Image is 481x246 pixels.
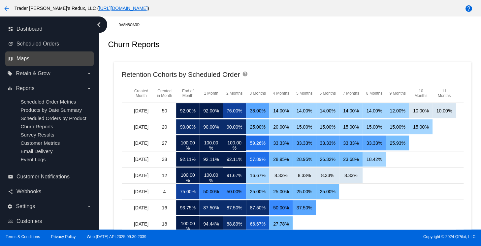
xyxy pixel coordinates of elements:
[223,119,246,134] mat-cell: 90.00%
[153,89,176,98] mat-header-cell: Created in Month
[153,216,176,231] mat-cell: 18
[130,103,153,118] mat-cell: [DATE]
[293,119,316,134] mat-cell: 15.00%
[223,200,246,215] mat-cell: 87.50%
[6,234,40,239] a: Terms & Conditions
[176,135,200,151] mat-cell: 100.00%
[199,184,223,199] mat-cell: 50.00%
[246,234,475,239] span: Copyright © 2024 QPilot, LLC
[153,119,176,134] mat-cell: 20
[16,41,59,47] span: Scheduled Orders
[153,200,176,215] mat-cell: 16
[339,168,363,183] mat-cell: 8.33%
[118,20,145,30] a: Dashboard
[130,119,153,134] mat-cell: [DATE]
[199,168,223,183] mat-cell: 100.00%
[176,184,200,199] mat-cell: 75.00%
[16,203,35,209] span: Settings
[8,39,92,49] a: update Scheduled Orders
[223,91,246,96] mat-header-cell: 2 Months
[223,152,246,167] mat-cell: 92.11%
[86,204,92,209] i: arrow_drop_down
[269,136,293,150] mat-cell: 33.33%
[8,24,92,34] a: dashboard Dashboard
[20,124,53,129] a: Churn Reports
[20,148,52,154] a: Email Delivery
[20,157,46,162] span: Event Logs
[8,186,92,197] a: share Webhooks
[339,103,363,118] mat-cell: 14.00%
[16,56,29,62] span: Maps
[199,103,223,118] mat-cell: 92.00%
[8,216,92,227] a: people_outline Customers
[199,200,223,215] mat-cell: 87.50%
[409,89,433,98] mat-header-cell: 10 Months
[16,85,34,91] span: Reports
[20,107,82,113] a: Products by Date Summary
[130,168,153,183] mat-cell: [DATE]
[223,184,246,199] mat-cell: 50.00%
[316,91,339,96] mat-header-cell: 6 Months
[153,152,176,167] mat-cell: 38
[409,119,433,134] mat-cell: 15.00%
[108,40,159,49] h2: Churn Reports
[246,91,270,96] mat-header-cell: 3 Months
[433,89,456,98] mat-header-cell: 11 Months
[20,140,60,146] a: Customer Metrics
[269,91,293,96] mat-header-cell: 4 Months
[199,91,223,96] mat-header-cell: 1 Month
[16,218,42,224] span: Customers
[130,89,153,98] mat-header-cell: Created Month
[339,152,363,167] mat-cell: 23.68%
[293,152,316,167] mat-cell: 28.95%
[99,6,147,11] a: [URL][DOMAIN_NAME]
[16,174,70,180] span: Customer Notifications
[176,168,200,183] mat-cell: 100.00%
[465,5,473,13] mat-icon: help
[8,56,13,61] i: map
[433,103,456,118] mat-cell: 10.00%
[176,200,200,215] mat-cell: 93.75%
[269,119,293,134] mat-cell: 20.00%
[269,216,293,231] mat-cell: 27.78%
[316,103,339,118] mat-cell: 14.00%
[199,216,223,231] mat-cell: 94.44%
[153,168,176,183] mat-cell: 12
[87,234,146,239] a: Web:[DATE] API:2025.09.30.2039
[7,86,13,91] i: equalizer
[20,99,76,105] a: Scheduled Order Metrics
[86,86,92,91] i: arrow_drop_down
[130,216,153,231] mat-cell: [DATE]
[363,136,386,150] mat-cell: 33.33%
[316,136,339,150] mat-cell: 33.33%
[199,135,223,151] mat-cell: 100.00%
[363,103,386,118] mat-cell: 14.00%
[269,103,293,118] mat-cell: 14.00%
[363,152,386,167] mat-cell: 18.42%
[153,136,176,150] mat-cell: 27
[223,168,246,183] mat-cell: 91.67%
[130,152,153,167] mat-cell: [DATE]
[16,71,50,77] span: Retain & Grow
[122,71,240,78] h2: Retention Cohorts by Scheduled Order
[8,174,13,179] i: email
[246,119,270,134] mat-cell: 25.00%
[293,184,316,199] mat-cell: 25.00%
[386,136,409,150] mat-cell: 25.93%
[246,184,270,199] mat-cell: 25.00%
[246,136,270,150] mat-cell: 59.26%
[15,6,149,11] span: Trader [PERSON_NAME]'s Redux, LLC ( )
[176,89,200,98] mat-header-cell: End of Month
[153,103,176,118] mat-cell: 50
[363,91,386,96] mat-header-cell: 8 Months
[316,184,339,199] mat-cell: 25.00%
[176,119,200,134] mat-cell: 90.00%
[20,132,54,138] a: Survey Results
[8,53,92,64] a: map Maps
[269,152,293,167] mat-cell: 28.95%
[223,103,246,118] mat-cell: 76.00%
